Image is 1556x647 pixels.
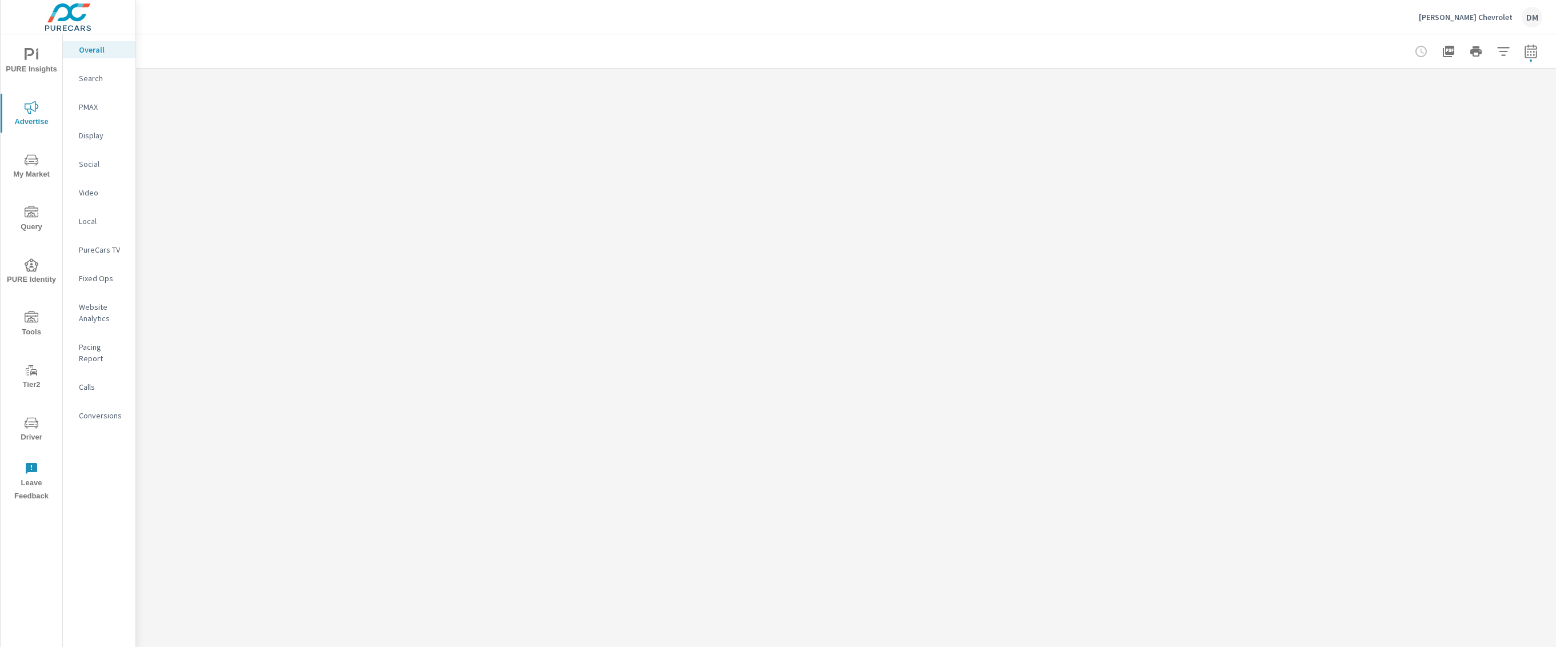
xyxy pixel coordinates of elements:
[79,410,126,421] p: Conversions
[79,158,126,170] p: Social
[79,273,126,284] p: Fixed Ops
[63,127,135,144] div: Display
[4,206,59,234] span: Query
[63,213,135,230] div: Local
[4,364,59,392] span: Tier2
[79,301,126,324] p: Website Analytics
[1,34,62,508] div: nav menu
[4,416,59,444] span: Driver
[1519,40,1542,63] button: Select Date Range
[63,298,135,327] div: Website Analytics
[63,70,135,87] div: Search
[4,258,59,286] span: PURE Identity
[79,215,126,227] p: Local
[63,241,135,258] div: PureCars TV
[1492,40,1515,63] button: Apply Filters
[1522,7,1542,27] div: DM
[1419,12,1513,22] p: [PERSON_NAME] Chevrolet
[63,98,135,115] div: PMAX
[4,101,59,129] span: Advertise
[63,184,135,201] div: Video
[63,155,135,173] div: Social
[63,407,135,424] div: Conversions
[4,48,59,76] span: PURE Insights
[63,41,135,58] div: Overall
[79,44,126,55] p: Overall
[63,270,135,287] div: Fixed Ops
[79,244,126,255] p: PureCars TV
[1465,40,1487,63] button: Print Report
[79,381,126,393] p: Calls
[79,130,126,141] p: Display
[63,338,135,367] div: Pacing Report
[79,73,126,84] p: Search
[79,187,126,198] p: Video
[4,153,59,181] span: My Market
[79,341,126,364] p: Pacing Report
[1437,40,1460,63] button: "Export Report to PDF"
[79,101,126,113] p: PMAX
[4,311,59,339] span: Tools
[63,378,135,396] div: Calls
[4,462,59,503] span: Leave Feedback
